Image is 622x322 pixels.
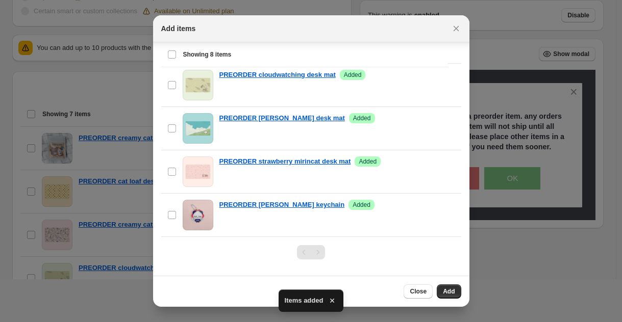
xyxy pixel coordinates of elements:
span: Added [353,201,370,209]
a: PREORDER [PERSON_NAME] desk mat [219,113,345,123]
img: PREORDER strawberry mirincat desk mat [183,156,213,187]
h2: Add items [161,23,196,34]
span: Showing 8 items [183,50,232,59]
button: Close [449,21,463,36]
img: PREORDER connor cloud desk mat [183,113,213,144]
a: PREORDER [PERSON_NAME] keychain [219,200,345,210]
span: Added [344,71,362,79]
span: Items added [285,296,324,306]
img: PREORDER cloudwatching desk mat [183,70,213,100]
span: Close [410,287,427,296]
a: PREORDER strawberry mirincat desk mat [219,156,351,167]
button: Close [404,284,433,299]
span: Added [359,157,377,166]
nav: Pagination [297,245,325,259]
img: PREORDER dj connor carabiner keychain [183,200,213,230]
span: Added [353,114,371,122]
button: Add [437,284,461,299]
span: Add [443,287,455,296]
a: PREORDER cloudwatching desk mat [219,70,336,80]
